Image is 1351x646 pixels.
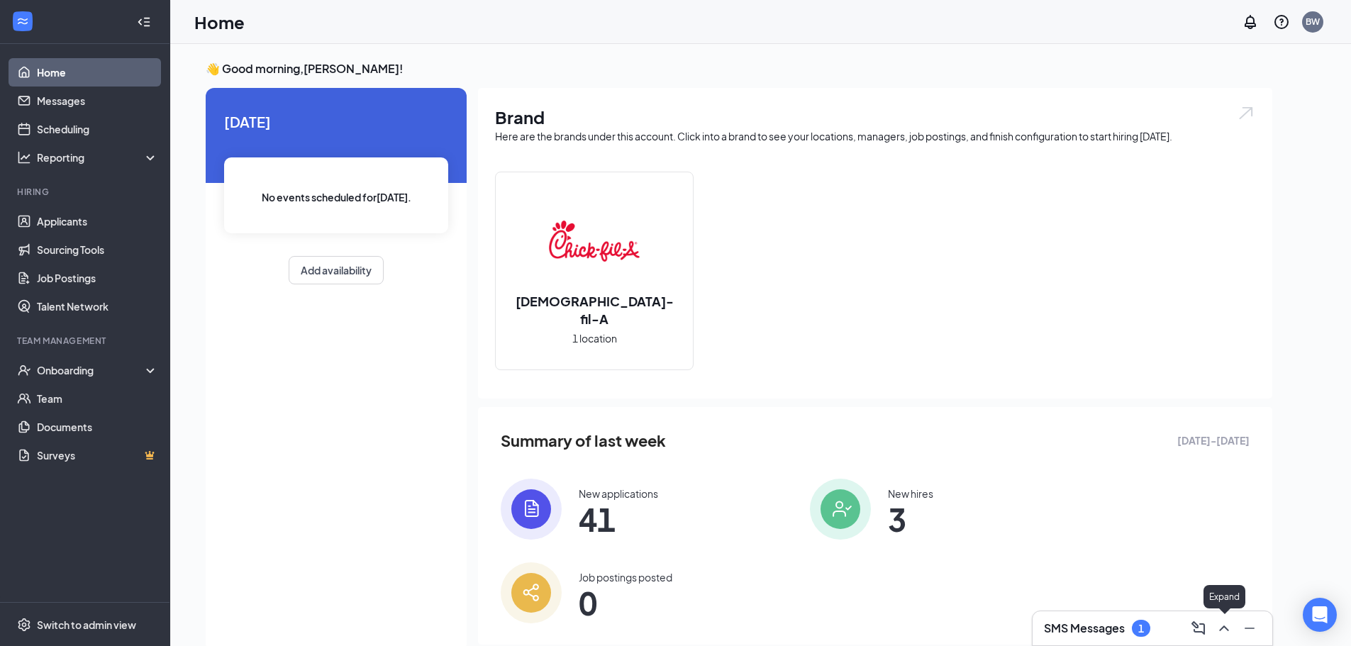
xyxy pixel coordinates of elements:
[206,61,1272,77] h3: 👋 Good morning, [PERSON_NAME] !
[1177,433,1250,448] span: [DATE] - [DATE]
[579,570,672,584] div: Job postings posted
[194,10,245,34] h1: Home
[1138,623,1144,635] div: 1
[1213,617,1235,640] button: ChevronUp
[17,618,31,632] svg: Settings
[1187,617,1210,640] button: ComposeMessage
[1044,620,1125,636] h3: SMS Messages
[37,292,158,321] a: Talent Network
[1203,585,1245,608] div: Expand
[1238,617,1261,640] button: Minimize
[137,15,151,29] svg: Collapse
[17,335,155,347] div: Team Management
[1190,620,1207,637] svg: ComposeMessage
[579,486,658,501] div: New applications
[37,363,146,377] div: Onboarding
[37,150,159,165] div: Reporting
[888,486,933,501] div: New hires
[37,384,158,413] a: Team
[37,264,158,292] a: Job Postings
[224,111,448,133] span: [DATE]
[1273,13,1290,30] svg: QuestionInfo
[572,330,617,346] span: 1 location
[810,479,871,540] img: icon
[1306,16,1320,28] div: BW
[1242,13,1259,30] svg: Notifications
[579,590,672,616] span: 0
[17,150,31,165] svg: Analysis
[495,129,1255,143] div: Here are the brands under this account. Click into a brand to see your locations, managers, job p...
[37,87,158,115] a: Messages
[888,506,933,532] span: 3
[1237,105,1255,121] img: open.6027fd2a22e1237b5b06.svg
[501,479,562,540] img: icon
[1303,598,1337,632] div: Open Intercom Messenger
[37,618,136,632] div: Switch to admin view
[579,506,658,532] span: 41
[37,235,158,264] a: Sourcing Tools
[17,363,31,377] svg: UserCheck
[501,562,562,623] img: icon
[37,413,158,441] a: Documents
[37,441,158,469] a: SurveysCrown
[37,115,158,143] a: Scheduling
[37,207,158,235] a: Applicants
[37,58,158,87] a: Home
[1216,620,1233,637] svg: ChevronUp
[16,14,30,28] svg: WorkstreamLogo
[549,196,640,286] img: Chick-fil-A
[496,292,693,328] h2: [DEMOGRAPHIC_DATA]-fil-A
[262,189,411,205] span: No events scheduled for [DATE] .
[1241,620,1258,637] svg: Minimize
[289,256,384,284] button: Add availability
[17,186,155,198] div: Hiring
[501,428,666,453] span: Summary of last week
[495,105,1255,129] h1: Brand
